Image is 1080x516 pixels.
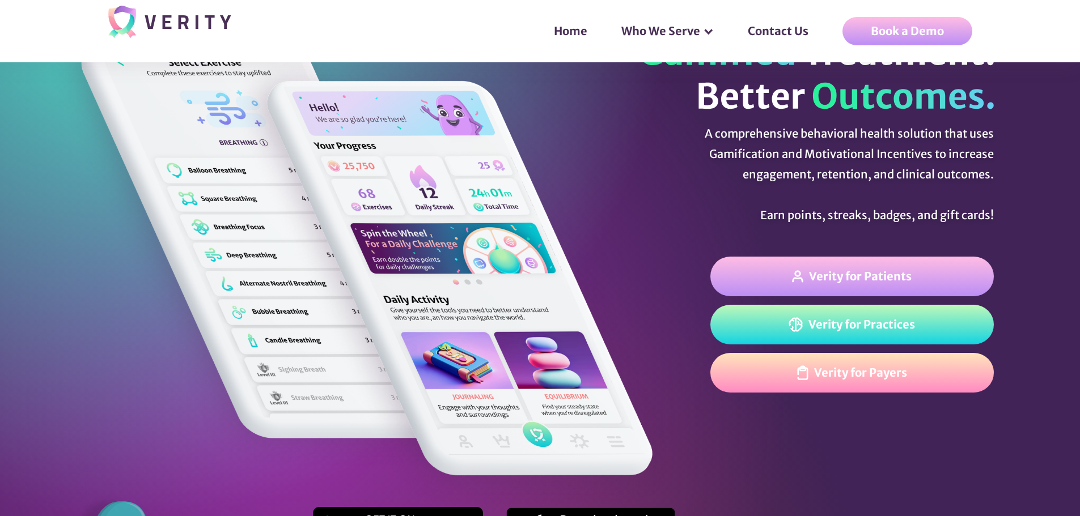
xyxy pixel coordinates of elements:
a: Contact Us [736,14,831,48]
div: Contact Us [725,3,842,59]
div: Verity for Practices [808,318,915,331]
div: Who We Serve [621,25,700,37]
div: Book a Demo [871,24,944,38]
a: Verity for Patients [710,257,994,296]
div: Who We Serve [610,14,725,48]
a: Home [543,14,610,48]
a: Verity for Payers [710,353,994,393]
div: Verity for Payers [814,366,907,379]
a: Verity for Practices [710,305,994,344]
a: Book a Demo [842,17,972,45]
div: Verity for Patients [809,270,912,283]
div: A comprehensive behavioral health solution that uses Gamification and Motivational Incentives to ... [639,123,994,225]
